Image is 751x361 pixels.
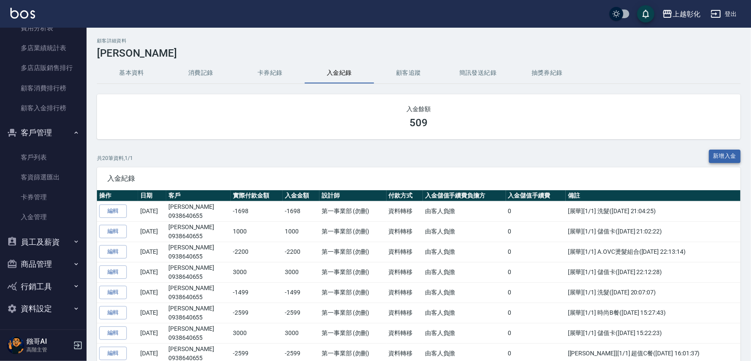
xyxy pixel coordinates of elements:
[506,242,566,262] td: 0
[138,221,166,242] td: [DATE]
[138,323,166,343] td: [DATE]
[168,313,229,322] p: 0938640655
[97,190,138,201] th: 操作
[374,63,443,83] button: 顧客追蹤
[387,221,423,242] td: 資料轉移
[673,9,700,19] div: 上越彰化
[166,303,231,323] td: [PERSON_NAME]
[168,293,229,302] p: 0938640655
[566,190,741,201] th: 備註
[3,78,83,98] a: 顧客消費排行榜
[3,18,83,38] a: 費用分析表
[3,275,83,298] button: 行銷工具
[319,282,387,303] td: 第一事業部 (勿刪)
[423,201,506,221] td: 由客人負擔
[709,150,741,163] button: 新增入金
[410,117,428,129] h3: 509
[283,262,319,282] td: 3000
[138,242,166,262] td: [DATE]
[3,98,83,118] a: 顧客入金排行榜
[7,337,24,354] img: Person
[283,221,319,242] td: 1000
[387,190,423,201] th: 付款方式
[566,242,741,262] td: [展華][1/1] A.OVC燙髮組合([DATE] 22:13:14)
[168,232,229,241] p: 0938640655
[10,8,35,19] img: Logo
[707,6,741,22] button: 登出
[138,201,166,221] td: [DATE]
[26,346,71,354] p: 高階主管
[443,63,512,83] button: 簡訊發送紀錄
[168,272,229,281] p: 0938640655
[506,221,566,242] td: 0
[3,167,83,187] a: 客資篩選匯出
[166,262,231,282] td: [PERSON_NAME]
[3,38,83,58] a: 多店業績統計表
[3,207,83,227] a: 入金管理
[423,221,506,242] td: 由客人負擔
[231,323,283,343] td: 3000
[3,147,83,167] a: 客戶列表
[305,63,374,83] button: 入金紀錄
[168,333,229,342] p: 0938640655
[319,242,387,262] td: 第一事業部 (勿刪)
[319,303,387,323] td: 第一事業部 (勿刪)
[107,174,730,183] span: 入金紀錄
[97,47,741,59] h3: [PERSON_NAME]
[512,63,582,83] button: 抽獎券紀錄
[3,253,83,275] button: 商品管理
[283,323,319,343] td: 3000
[387,262,423,282] td: 資料轉移
[423,262,506,282] td: 由客人負擔
[231,221,283,242] td: 1000
[231,190,283,201] th: 實際付款金額
[387,282,423,303] td: 資料轉移
[283,303,319,323] td: -2599
[319,262,387,282] td: 第一事業部 (勿刪)
[566,221,741,242] td: [展華][1/1] 儲值卡([DATE] 21:02:22)
[423,282,506,303] td: 由客人負擔
[3,297,83,320] button: 資料設定
[138,262,166,282] td: [DATE]
[637,5,654,22] button: save
[231,242,283,262] td: -2200
[283,201,319,221] td: -1698
[97,63,166,83] button: 基本資料
[166,201,231,221] td: [PERSON_NAME]
[99,306,127,319] a: 編輯
[231,201,283,221] td: -1698
[319,190,387,201] th: 設計師
[166,190,231,201] th: 客戶
[319,201,387,221] td: 第一事業部 (勿刪)
[506,282,566,303] td: 0
[231,282,283,303] td: -1499
[387,242,423,262] td: 資料轉移
[99,245,127,259] a: 編輯
[3,231,83,253] button: 員工及薪資
[166,323,231,343] td: [PERSON_NAME]
[99,265,127,279] a: 編輯
[166,242,231,262] td: [PERSON_NAME]
[138,303,166,323] td: [DATE]
[506,323,566,343] td: 0
[166,282,231,303] td: [PERSON_NAME]
[3,187,83,207] a: 卡券管理
[566,303,741,323] td: [展華][1/1] 時尚B餐([DATE] 15:27:43)
[283,282,319,303] td: -1499
[138,190,166,201] th: 日期
[423,303,506,323] td: 由客人負擔
[3,58,83,78] a: 多店店販銷售排行
[231,303,283,323] td: -2599
[283,190,319,201] th: 入金金額
[99,347,127,360] a: 編輯
[235,63,305,83] button: 卡券紀錄
[387,201,423,221] td: 資料轉移
[423,190,506,201] th: 入金儲值手續費負擔方
[231,262,283,282] td: 3000
[423,242,506,262] td: 由客人負擔
[168,252,229,261] p: 0938640655
[26,337,71,346] h5: 鏹哥AI
[3,121,83,144] button: 客戶管理
[566,262,741,282] td: [展華][1/1] 儲值卡([DATE] 22:12:28)
[506,262,566,282] td: 0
